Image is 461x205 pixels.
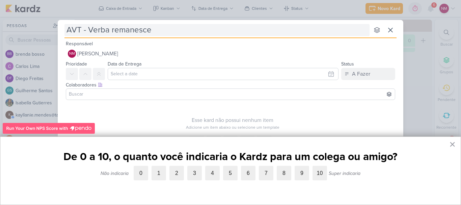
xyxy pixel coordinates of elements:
label: 4 [205,166,220,180]
label: Prioridade [66,61,87,67]
div: Super indicaria [329,171,360,176]
input: Select a date [108,68,338,80]
label: Data de Entrega [108,61,141,67]
div: Esse kard não possui nenhum item [66,116,399,124]
label: 6 [241,166,255,180]
div: Não indicaria [101,171,129,176]
p: NM [69,52,75,56]
span: [PERSON_NAME] [77,50,118,58]
div: Natasha Matos [68,50,76,58]
div: Adicione um item abaixo ou selecione um template [66,124,399,130]
img: nps-branding.png [3,123,95,134]
label: 3 [187,166,202,180]
div: A Fazer [352,70,370,78]
button: Fechar [449,139,456,150]
label: 8 [277,166,291,180]
label: 0 [134,166,148,180]
label: 10 [313,166,327,180]
label: 1 [152,166,166,180]
h2: De 0 a 10, o quanto você indicaria o Kardz para um colega ou amigo? [14,150,447,163]
label: 9 [295,166,309,180]
input: Kard Sem Título [64,24,370,36]
label: 2 [169,166,184,180]
div: Colaboradores [66,81,395,88]
label: Responsável [66,41,93,47]
label: Status [341,61,354,67]
label: 5 [223,166,238,180]
label: 7 [259,166,273,180]
input: Buscar [67,90,394,98]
